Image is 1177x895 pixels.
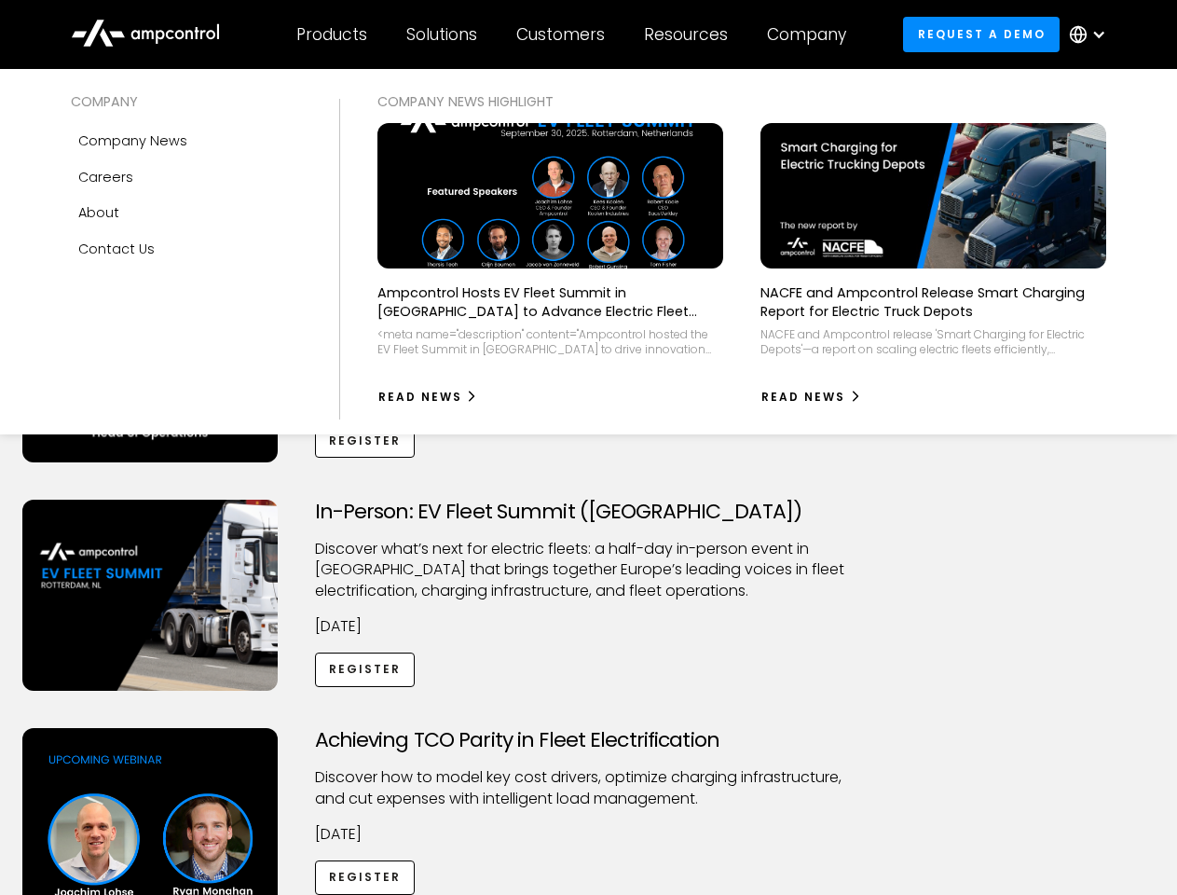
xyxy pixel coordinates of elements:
p: ​Discover what’s next for electric fleets: a half-day in-person event in [GEOGRAPHIC_DATA] that b... [315,539,863,601]
a: Register [315,653,416,687]
h3: In-Person: EV Fleet Summit ([GEOGRAPHIC_DATA]) [315,500,863,524]
div: <meta name="description" content="Ampcontrol hosted the EV Fleet Summit in [GEOGRAPHIC_DATA] to d... [377,327,723,356]
div: Careers [78,167,133,187]
div: Solutions [406,24,477,45]
a: About [71,195,302,230]
div: Resources [644,24,728,45]
div: Customers [516,24,605,45]
a: Register [315,861,416,895]
a: Request a demo [903,17,1060,51]
div: Contact Us [78,239,155,259]
div: COMPANY [71,91,302,112]
h3: Achieving TCO Parity in Fleet Electrification [315,728,863,752]
p: [DATE] [315,824,863,845]
div: Company news [78,131,187,151]
a: Company news [71,123,302,158]
div: NACFE and Ampcontrol release 'Smart Charging for Electric Depots'—a report on scaling electric fl... [760,327,1106,356]
div: COMPANY NEWS Highlight [377,91,1107,112]
p: Discover how to model key cost drivers, optimize charging infrastructure, and cut expenses with i... [315,767,863,809]
a: Read News [760,382,862,412]
p: [DATE] [315,616,863,637]
div: Company [767,24,846,45]
a: Careers [71,159,302,195]
div: Products [296,24,367,45]
div: About [78,202,119,223]
a: Register [315,423,416,458]
div: Read News [761,389,845,406]
div: Read News [378,389,462,406]
p: NACFE and Ampcontrol Release Smart Charging Report for Electric Truck Depots [760,283,1106,321]
a: Contact Us [71,231,302,267]
a: Read News [377,382,479,412]
p: Ampcontrol Hosts EV Fleet Summit in [GEOGRAPHIC_DATA] to Advance Electric Fleet Management in [GE... [377,283,723,321]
